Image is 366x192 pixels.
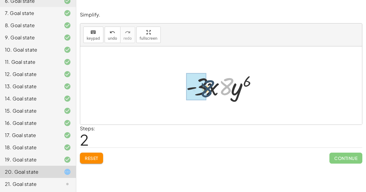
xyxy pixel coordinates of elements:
div: 19. Goal state [5,156,54,163]
span: fullscreen [140,36,157,41]
button: undoundo [105,27,120,43]
i: Task finished and correct. [64,71,71,78]
i: keyboard [90,29,96,36]
i: Task finished and correct. [64,83,71,90]
button: Reset [80,153,103,164]
i: Task finished and correct. [64,119,71,127]
i: Task started. [64,168,71,176]
div: 21. Goal state [5,180,54,188]
button: redoredo [120,27,135,43]
div: 17. Goal state [5,132,54,139]
span: 2 [80,130,89,149]
button: keyboardkeypad [83,27,103,43]
button: fullscreen [136,27,161,43]
div: 15. Goal state [5,107,54,114]
div: 13. Goal state [5,83,54,90]
span: Reset [85,155,98,161]
span: redo [124,36,132,41]
i: Task finished and correct. [64,107,71,114]
i: redo [125,29,131,36]
p: Simplify. [80,11,362,18]
div: 8. Goal state [5,22,54,29]
div: 14. Goal state [5,95,54,102]
div: 18. Goal state [5,144,54,151]
i: Task finished and correct. [64,95,71,102]
div: 9. Goal state [5,34,54,41]
i: Task finished and correct. [64,156,71,163]
i: Task finished and correct. [64,22,71,29]
div: 7. Goal state [5,9,54,17]
i: Task finished and correct. [64,46,71,53]
i: Task finished and correct. [64,34,71,41]
div: 16. Goal state [5,119,54,127]
i: Task not started. [64,180,71,188]
i: undo [109,29,115,36]
i: Task finished and correct. [64,144,71,151]
span: undo [108,36,117,41]
div: 20. Goal state [5,168,54,176]
label: Steps: [80,125,95,132]
i: Task finished and correct. [64,132,71,139]
i: Task finished and correct. [64,9,71,17]
div: 10. Goal state [5,46,54,53]
span: keypad [87,36,100,41]
div: 12. Goal state [5,71,54,78]
i: Task finished and correct. [64,58,71,66]
div: 11. Goal state [5,58,54,66]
